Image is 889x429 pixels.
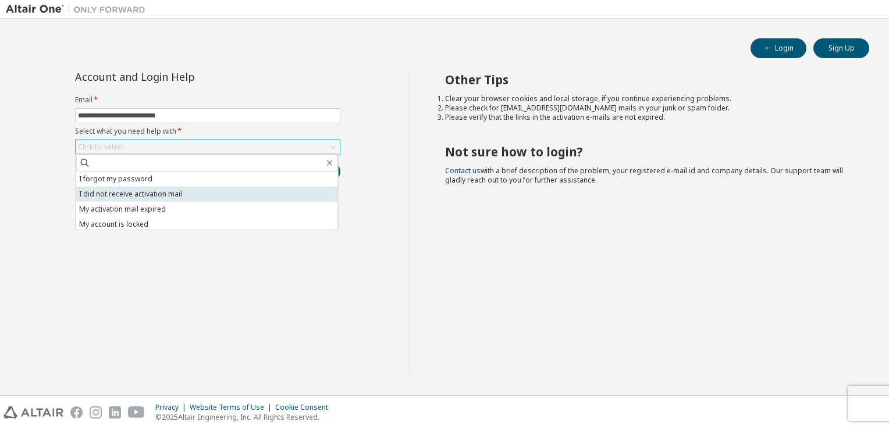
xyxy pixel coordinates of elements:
[445,113,849,122] li: Please verify that the links in the activation e-mails are not expired.
[445,103,849,113] li: Please check for [EMAIL_ADDRESS][DOMAIN_NAME] mails in your junk or spam folder.
[90,406,102,419] img: instagram.svg
[751,38,806,58] button: Login
[3,406,63,419] img: altair_logo.svg
[75,95,340,105] label: Email
[76,140,340,154] div: Click to select
[75,72,287,81] div: Account and Login Help
[155,403,190,412] div: Privacy
[75,127,340,136] label: Select what you need help with
[78,142,123,152] div: Click to select
[275,403,335,412] div: Cookie Consent
[445,144,849,159] h2: Not sure how to login?
[445,94,849,103] li: Clear your browser cookies and local storage, if you continue experiencing problems.
[813,38,869,58] button: Sign Up
[155,412,335,422] p: © 2025 Altair Engineering, Inc. All Rights Reserved.
[190,403,275,412] div: Website Terms of Use
[76,171,338,187] li: I forgot my password
[445,166,843,185] span: with a brief description of the problem, your registered e-mail id and company details. Our suppo...
[128,406,145,419] img: youtube.svg
[70,406,83,419] img: facebook.svg
[6,3,151,15] img: Altair One
[445,166,481,176] a: Contact us
[445,72,849,87] h2: Other Tips
[109,406,121,419] img: linkedin.svg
